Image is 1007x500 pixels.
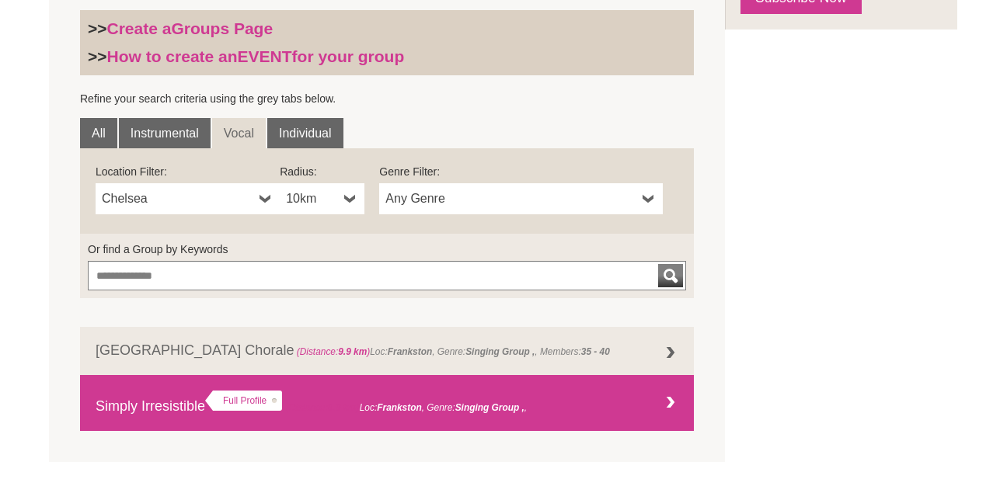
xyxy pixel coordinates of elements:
[465,346,535,357] strong: Singing Group ,
[96,398,205,414] font: Simply Irresistible
[455,402,524,413] strong: Singing Group ,
[297,346,371,357] span: (Distance: )
[88,47,686,67] h3: >>
[96,183,280,214] a: Chelsea
[328,402,357,413] strong: 9.9 km
[205,391,282,411] div: Full Profile
[294,346,609,357] span: Loc: , Genre: , Members:
[385,189,636,208] span: Any Genre
[171,19,273,37] strong: Groups Page
[581,346,610,357] strong: 35 - 40
[107,47,405,65] a: How to create anEVENTfor your group
[80,327,694,375] a: [GEOGRAPHIC_DATA] Chorale (Distance:9.9 km)Loc:Frankston, Genre:Singing Group ,, Members:35 - 40
[377,402,421,413] strong: Frankston
[88,19,686,39] h3: >>
[107,19,274,37] a: Create aGroups Page
[96,164,280,179] label: Location Filter:
[88,241,686,257] label: Or find a Group by Keywords
[280,183,364,214] a: 10km
[267,118,343,149] a: Individual
[280,164,364,179] label: Radius:
[96,342,610,358] font: [GEOGRAPHIC_DATA] Chorale
[80,118,117,149] a: All
[388,346,432,357] strong: Frankston
[338,346,367,357] strong: 9.9 km
[80,375,694,431] a: Simply Irresistible Full Profile (Distance:9.9 km)Loc:Frankston, Genre:Singing Group ,,
[379,164,663,179] label: Genre Filter:
[238,47,292,65] strong: EVENT
[80,91,694,106] p: Refine your search criteria using the grey tabs below.
[379,183,663,214] a: Any Genre
[286,189,338,208] span: 10km
[212,118,266,149] a: Vocal
[119,118,211,149] a: Instrumental
[286,402,360,413] span: (Distance: )
[102,189,253,208] span: Chelsea
[286,402,527,413] span: Loc: , Genre: ,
